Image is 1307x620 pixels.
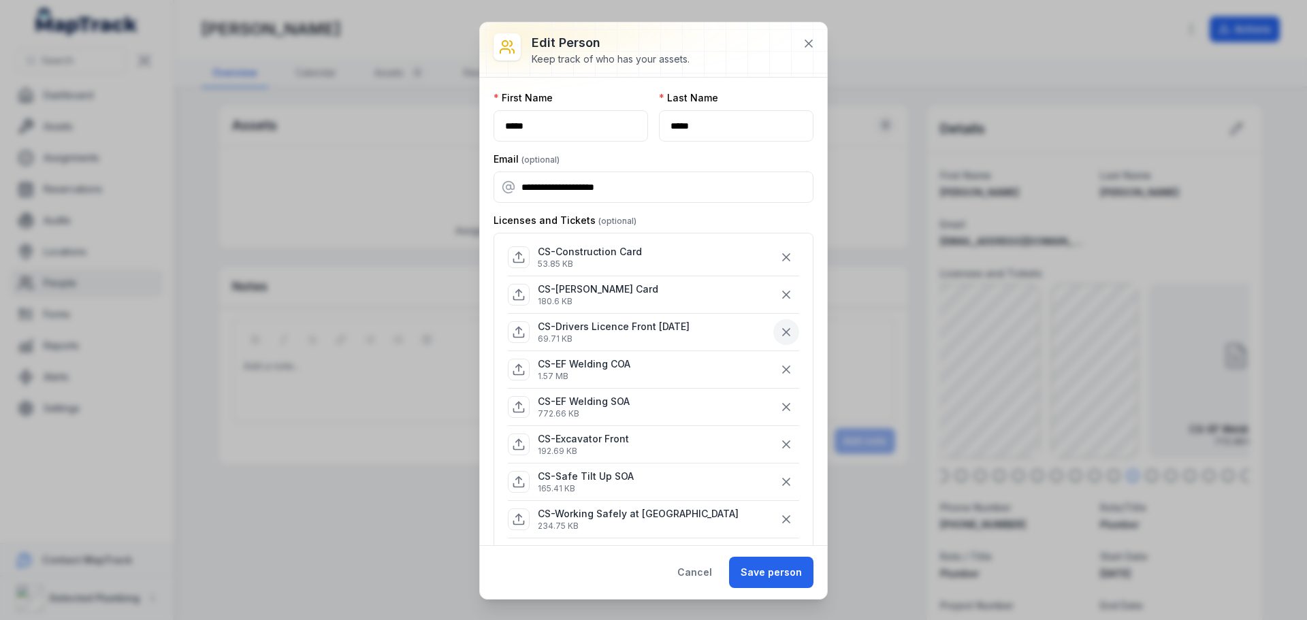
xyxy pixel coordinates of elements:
[494,214,636,227] label: Licenses and Tickets
[538,357,630,371] p: CS-EF Welding COA
[538,544,690,558] p: CS-Police Clearance exp [DATE]
[538,282,658,296] p: CS-[PERSON_NAME] Card
[532,33,690,52] h3: Edit person
[538,296,658,307] p: 180.6 KB
[538,470,634,483] p: CS-Safe Tilt Up SOA
[538,395,630,408] p: CS-EF Welding SOA
[538,432,629,446] p: CS-Excavator Front
[666,557,724,588] button: Cancel
[538,333,690,344] p: 69.71 KB
[538,483,634,494] p: 165.41 KB
[538,245,642,259] p: CS-Construction Card
[538,408,630,419] p: 772.66 KB
[538,371,630,382] p: 1.57 MB
[532,52,690,66] div: Keep track of who has your assets.
[494,152,560,166] label: Email
[538,320,690,333] p: CS-Drivers Licence Front [DATE]
[729,557,813,588] button: Save person
[538,446,629,457] p: 192.69 KB
[538,507,739,521] p: CS-Working Safely at [GEOGRAPHIC_DATA]
[538,259,642,270] p: 53.85 KB
[659,91,718,105] label: Last Name
[494,91,553,105] label: First Name
[538,521,739,532] p: 234.75 KB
